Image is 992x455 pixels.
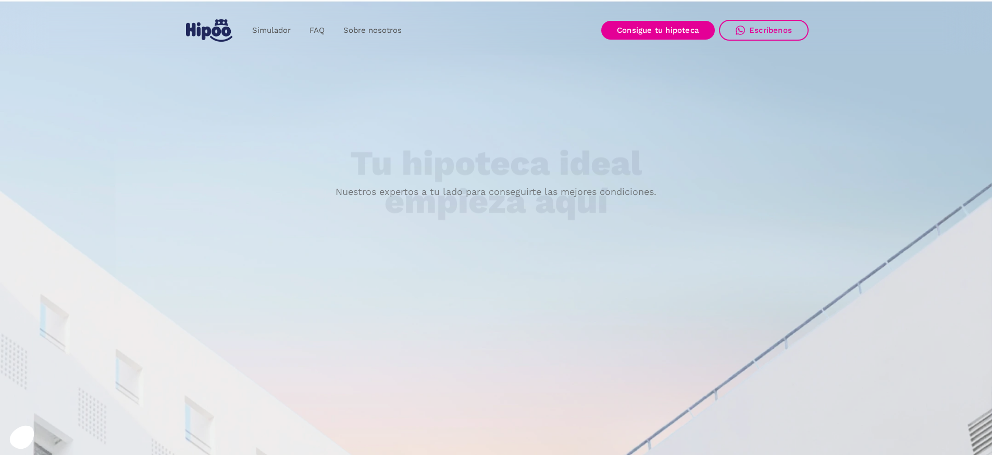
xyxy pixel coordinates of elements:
a: Escríbenos [719,20,809,41]
a: FAQ [300,20,334,41]
a: Simulador [243,20,300,41]
h1: Tu hipoteca ideal empieza aquí [299,145,693,220]
a: home [183,15,234,46]
div: Escríbenos [749,26,792,35]
a: Consigue tu hipoteca [601,21,715,40]
a: Sobre nosotros [334,20,411,41]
